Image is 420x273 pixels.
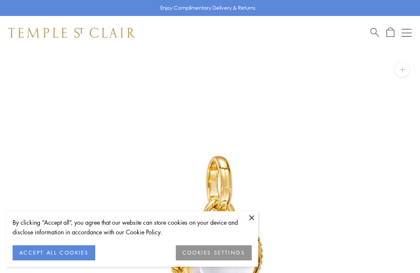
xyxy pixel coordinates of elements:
button: COOKIES SETTINGS [176,245,252,260]
button: Open navigation [402,28,412,38]
a: Open Shopping Bag [386,27,394,38]
a: Search [370,27,379,38]
button: ACCEPT ALL COOKIES [13,245,95,260]
p: Enjoy Complimentary Delivery & Returns [160,4,256,12]
img: Temple St. Clair [8,28,135,38]
div: By clicking “Accept all”, you agree that our website can store cookies on your device and disclos... [13,218,252,237]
